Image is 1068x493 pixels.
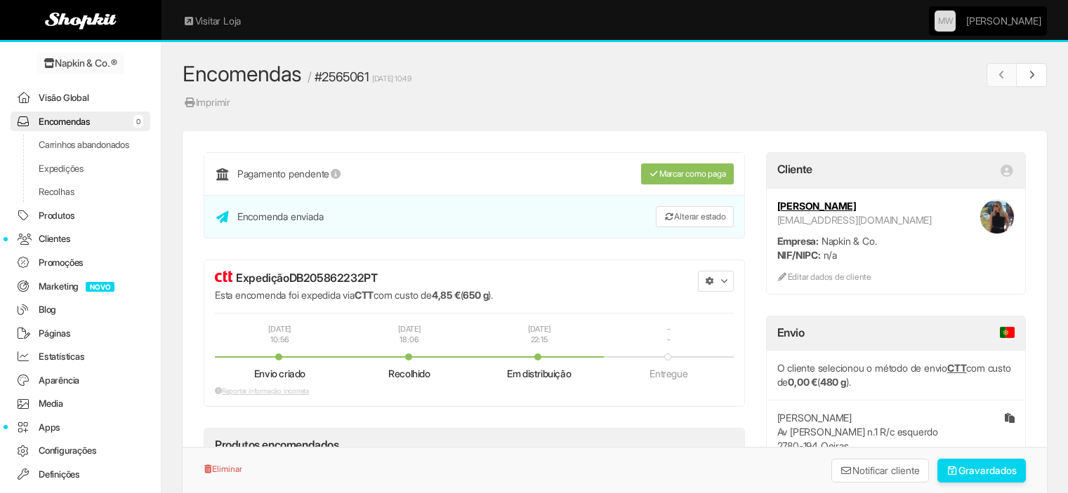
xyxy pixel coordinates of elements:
a: Clientes [11,229,150,249]
button: Gravardados [937,459,1027,482]
a: Próximo [1017,63,1047,87]
span: 0 [133,115,143,128]
a: Estatísticas [11,346,150,367]
span: 18:06 [400,335,418,345]
span: - [667,324,671,335]
a: [PERSON_NAME] [777,200,857,212]
button: Notificar cliente [831,459,930,482]
div: Pagamento pendente [215,163,553,184]
a: Visitar Loja [183,14,241,28]
a: Editar dados de cliente [777,271,871,282]
strong: 0,00 € [788,376,817,388]
span: [DATE] 10:49 [372,74,411,83]
a: CTT [947,362,966,374]
img: Shopkit [45,13,117,29]
h4: Entregue [650,368,687,379]
span: dados [989,464,1017,476]
a: Visão Global [11,88,150,108]
a: MarketingNOVO [11,276,150,297]
h4: Em distribuição [507,368,571,379]
a: Marcar como paga [641,163,734,184]
span: 22:15 [531,335,548,345]
a: Expedições [11,158,150,179]
h3: Envio [777,327,1015,339]
h4: Expedição [215,271,644,285]
img: cttexpresso-auto.png [215,271,232,282]
strong: NIF/NIPC: [777,249,821,261]
a: Promoções [11,252,150,273]
h4: Recolhido [388,368,430,379]
span: n/a [824,249,837,261]
div: Encomenda enviada [215,206,553,227]
a: Encomendas [183,61,302,86]
a: Recolhas [11,182,150,202]
p: Esta encomenda foi expedida via com custo de ( ). [215,288,644,302]
a: Alterar estado [656,206,733,227]
a: MW [935,11,956,32]
a: Apps [11,417,150,438]
h3: Produtos encomendados [215,439,339,452]
span: [DATE] [528,324,551,335]
a: Copiar endereço de envio [1005,411,1015,425]
h4: Envio criado [254,368,305,379]
span: Napkin & Co. [822,235,877,247]
strong: 480 g [820,376,846,388]
span: 10:56 [270,335,289,345]
span: [DATE] [398,324,421,335]
a: Encomendas0 [11,112,150,132]
a: Imprimir [183,95,231,110]
strong: 650 g [463,289,488,301]
h3: Cliente [777,163,812,176]
a: Definições [11,464,150,485]
a: [PERSON_NAME] [966,7,1041,35]
span: [DATE] [268,324,291,335]
strong: 4,85 € [432,289,461,301]
span: - [667,335,671,345]
a: Aparência [11,370,150,391]
a: [EMAIL_ADDRESS][DOMAIN_NAME] [777,214,932,226]
strong: Empresa: [777,235,819,247]
a: Blog [11,299,150,320]
a: DB205862232PT [289,271,378,285]
strong: CTT [355,289,374,301]
a: Napkin & Co. ® [37,53,124,74]
a: Configurações [11,440,150,461]
span: Portugal - Continental [1000,327,1015,338]
a: Páginas [11,323,150,344]
span: NOVO [86,282,114,292]
a: Media [11,393,150,414]
a: #2565061 [315,69,369,84]
a: Produtos [11,205,150,226]
div: O cliente selecionou o método de envio com custo de ( ). [767,351,1025,400]
i: Cliente registado [999,171,1015,172]
a: Reportar informação incorreta [215,386,309,395]
a: Carrinhos abandonados [11,135,150,155]
button: Eliminar [204,459,243,480]
span: / [308,69,312,84]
